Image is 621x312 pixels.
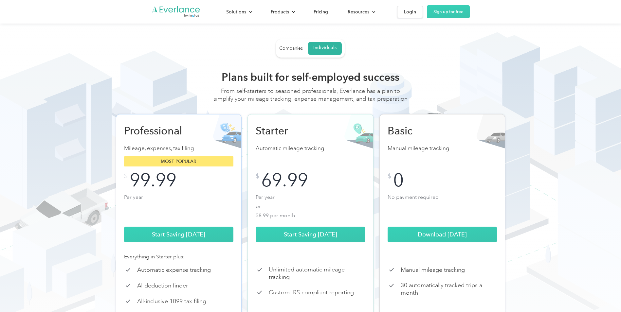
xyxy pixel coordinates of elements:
div: 69.99 [261,173,308,187]
p: Automatic expense tracking [137,266,211,274]
a: Go to homepage [152,6,201,18]
p: Custom IRS compliant reporting [269,289,354,296]
p: Manual mileage tracking [401,266,465,274]
p: Per year or $8.99 per month [256,193,365,219]
a: Pricing [307,6,335,18]
div: Products [271,8,289,16]
div: $ [256,173,259,180]
div: Pricing [314,8,328,16]
div: 99.99 [130,173,176,187]
div: Individuals [313,45,337,51]
p: Mileage, expenses, tax filing [124,144,234,153]
div: Resources [348,8,369,16]
p: Automatic mileage tracking [256,144,365,153]
a: Start Saving [DATE] [124,227,234,242]
div: Companies [279,45,303,51]
a: Login [397,6,423,18]
p: Manual mileage tracking [388,144,497,153]
a: Sign up for free [427,5,470,18]
h2: Basic [388,124,456,137]
div: Everything in Starter plus: [124,253,234,261]
p: AI deduction finder [137,282,188,289]
p: All-inclusive 1099 tax filing [137,298,206,305]
p: Per year [124,193,234,219]
div: Login [404,8,416,16]
div: 0 [393,173,404,187]
div: Solutions [226,8,246,16]
a: Download [DATE] [388,227,497,242]
h2: Starter [256,124,324,137]
div: Most popular [124,156,234,166]
div: From self-starters to seasoned professionals, Everlance has a plan to simplify your mileage track... [212,87,409,109]
div: $ [124,173,128,180]
a: Start Saving [DATE] [256,227,365,242]
p: 30 automatically tracked trips a month [401,282,497,296]
h2: Professional [124,124,193,137]
h2: Plans built for self-employed success [212,71,409,84]
div: $ [388,173,391,180]
p: No payment required [388,193,497,219]
p: Unlimited automatic mileage tracking [269,266,365,281]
